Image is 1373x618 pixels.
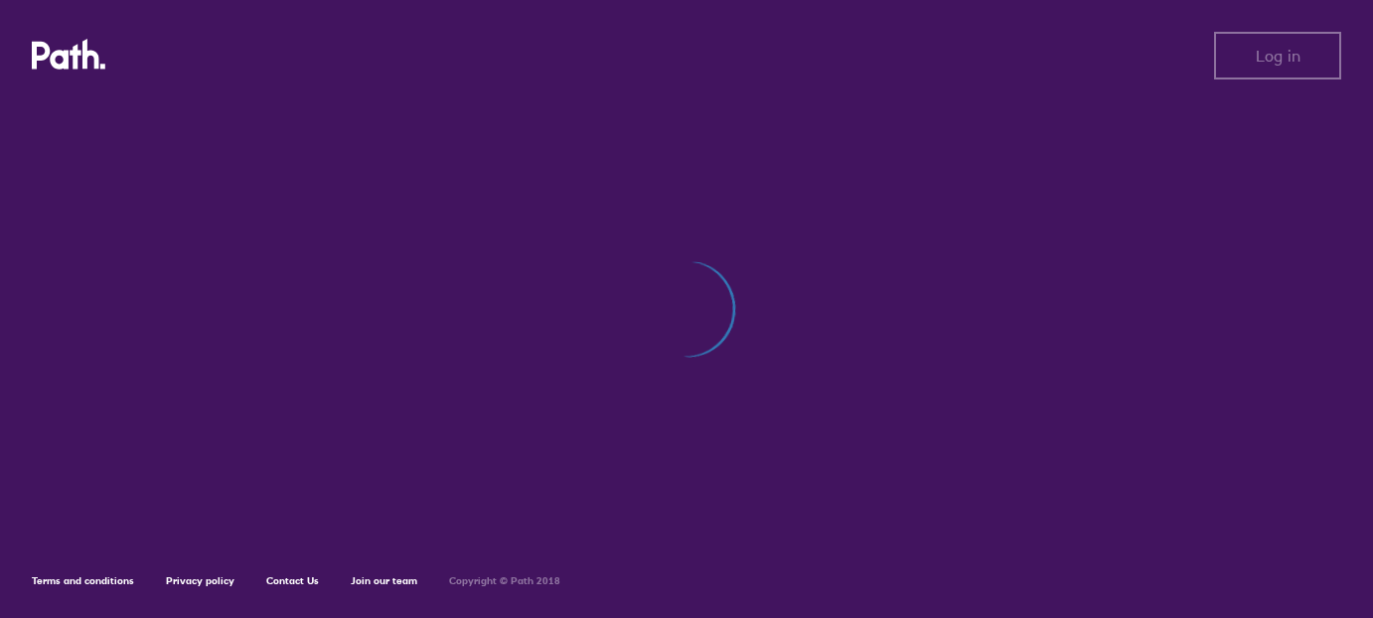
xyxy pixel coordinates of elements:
[351,574,417,587] a: Join our team
[1214,32,1341,79] button: Log in
[1256,47,1300,65] span: Log in
[266,574,319,587] a: Contact Us
[166,574,234,587] a: Privacy policy
[449,575,560,587] h6: Copyright © Path 2018
[32,574,134,587] a: Terms and conditions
